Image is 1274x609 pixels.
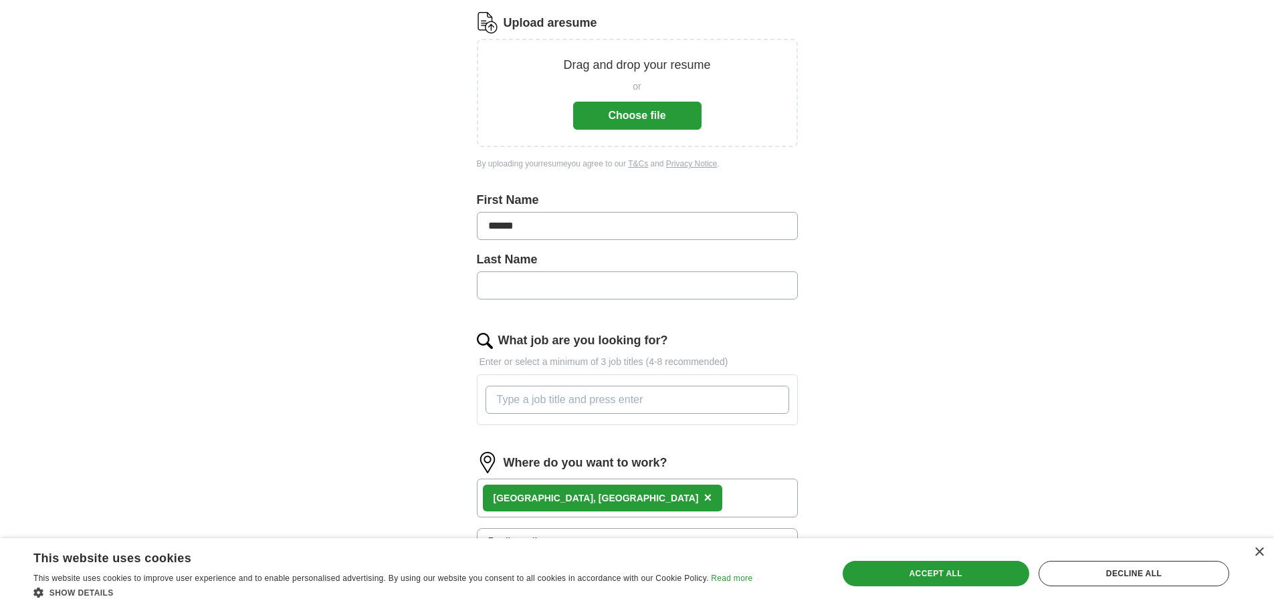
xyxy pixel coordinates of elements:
[704,488,712,508] button: ×
[633,80,641,94] span: or
[49,588,114,598] span: Show details
[494,493,594,503] strong: [GEOGRAPHIC_DATA]
[477,452,498,473] img: location.png
[477,333,493,349] img: search.png
[704,490,712,505] span: ×
[33,546,719,566] div: This website uses cookies
[494,491,699,505] div: , [GEOGRAPHIC_DATA]
[477,158,798,170] div: By uploading your resume you agree to our and .
[573,102,702,130] button: Choose file
[488,534,549,550] span: 5 mile radius
[504,14,597,32] label: Upload a resume
[628,159,648,168] a: T&Cs
[33,586,752,599] div: Show details
[477,528,798,556] button: 5 mile radius
[711,574,752,583] a: Read more, opens a new window
[477,251,798,269] label: Last Name
[563,56,710,74] p: Drag and drop your resume
[1039,561,1229,586] div: Decline all
[843,561,1029,586] div: Accept all
[477,355,798,369] p: Enter or select a minimum of 3 job titles (4-8 recommended)
[498,332,668,350] label: What job are you looking for?
[477,191,798,209] label: First Name
[486,386,789,414] input: Type a job title and press enter
[477,12,498,33] img: CV Icon
[1254,547,1264,558] div: Close
[666,159,718,168] a: Privacy Notice
[504,454,667,472] label: Where do you want to work?
[33,574,709,583] span: This website uses cookies to improve user experience and to enable personalised advertising. By u...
